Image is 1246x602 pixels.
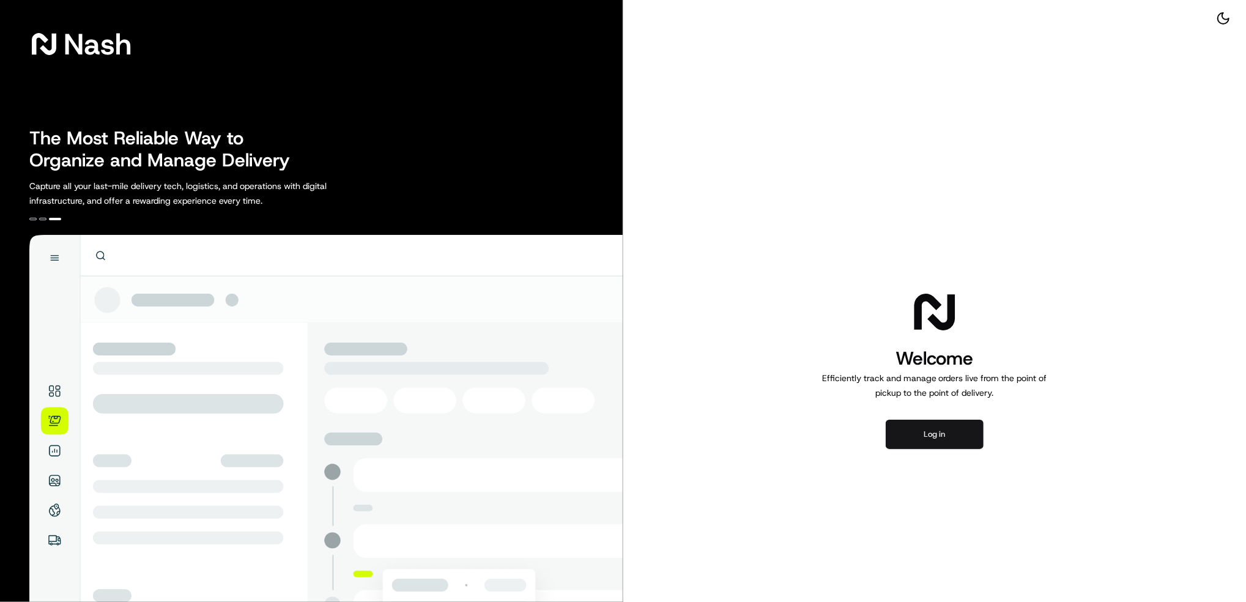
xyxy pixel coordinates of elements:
[29,179,382,208] p: Capture all your last-mile delivery tech, logistics, and operations with digital infrastructure, ...
[64,32,132,56] span: Nash
[817,346,1052,371] h1: Welcome
[29,127,303,171] h2: The Most Reliable Way to Organize and Manage Delivery
[817,371,1052,400] p: Efficiently track and manage orders live from the point of pickup to the point of delivery.
[886,420,984,449] button: Log in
